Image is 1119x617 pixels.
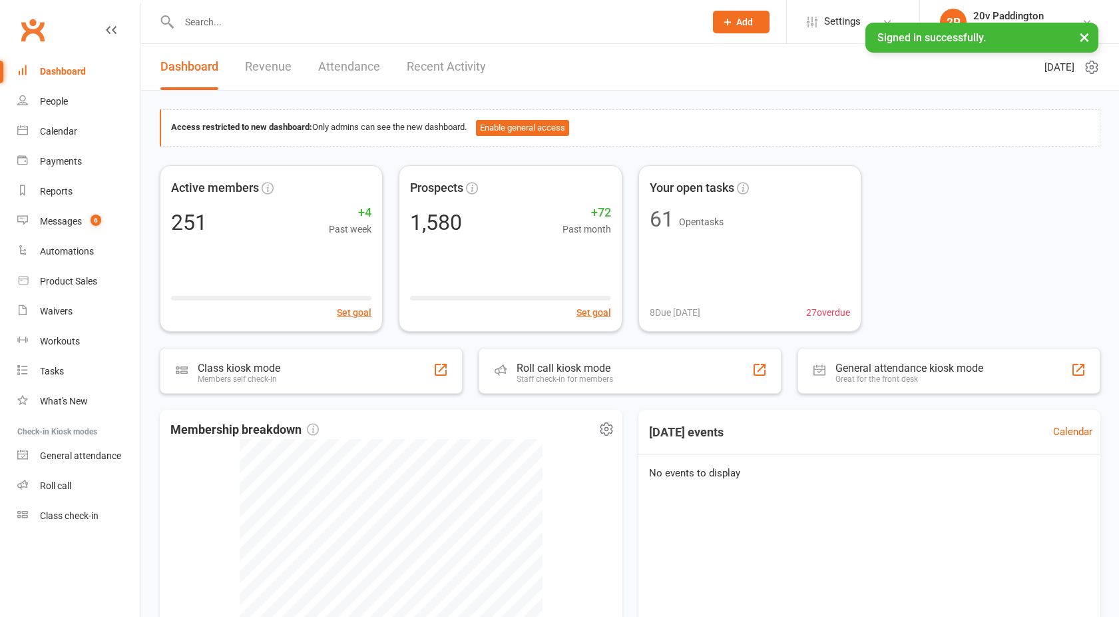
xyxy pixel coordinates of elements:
span: 6 [91,215,101,226]
button: Add [713,11,770,33]
a: Payments [17,147,140,177]
button: Enable general access [476,120,569,136]
span: Open tasks [679,217,724,227]
div: Messages [40,216,82,227]
span: Settings [824,7,861,37]
a: Roll call [17,471,140,501]
div: 1,580 [410,212,462,233]
span: +4 [329,203,371,223]
div: General attendance [40,450,121,461]
div: Calendar [40,126,77,137]
span: Past week [329,222,371,237]
button: × [1072,23,1096,51]
div: Payments [40,156,82,167]
a: Recent Activity [407,44,486,90]
span: 27 overdue [806,305,850,320]
div: Roll call kiosk mode [517,362,613,374]
a: Dashboard [17,57,140,87]
a: Revenue [245,44,292,90]
div: Staff check-in for members [517,374,613,384]
span: Past month [562,222,611,237]
strong: Access restricted to new dashboard: [171,122,312,132]
a: People [17,87,140,117]
a: What's New [17,386,140,416]
span: Membership breakdown [170,420,319,440]
div: Great for the front desk [835,374,983,384]
div: Roll call [40,480,71,491]
a: Class kiosk mode [17,501,140,531]
a: Dashboard [160,44,218,90]
div: People [40,96,68,107]
div: General attendance kiosk mode [835,362,983,374]
span: [DATE] [1044,59,1074,75]
div: No events to display [633,454,1106,492]
div: Automations [40,246,94,257]
span: +72 [562,203,611,223]
div: Dashboard [40,66,86,77]
span: Add [736,17,753,27]
input: Search... [175,13,696,31]
div: Workouts [40,336,80,346]
span: 8 Due [DATE] [650,305,700,320]
div: Members self check-in [198,374,280,384]
div: What's New [40,396,88,406]
a: Attendance [318,44,380,90]
a: General attendance kiosk mode [17,441,140,471]
button: Set goal [337,305,371,320]
a: Workouts [17,326,140,356]
div: 2P [940,9,967,35]
a: Messages 6 [17,207,140,237]
div: Reports [40,186,73,197]
div: 61 [650,209,674,230]
a: Tasks [17,356,140,386]
h3: [DATE] events [638,420,734,444]
div: 251 [171,212,207,233]
a: Reports [17,177,140,207]
a: Waivers [17,297,140,326]
a: Automations [17,237,140,267]
div: Class kiosk mode [198,362,280,374]
span: Active members [171,179,259,198]
a: Clubworx [16,13,49,47]
button: Set goal [576,305,611,320]
div: Product Sales [40,276,97,287]
div: Only admins can see the new dashboard. [171,120,1090,136]
div: Waivers [40,306,73,316]
span: Your open tasks [650,179,734,198]
a: Calendar [1053,424,1092,440]
div: Tasks [40,366,64,376]
a: Product Sales [17,267,140,297]
div: 20v Paddington [973,10,1044,22]
span: Signed in successfully. [877,31,986,44]
a: Calendar [17,117,140,147]
span: Prospects [410,179,463,198]
div: 20v Paddington [973,22,1044,34]
div: Class check-in [40,510,99,521]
